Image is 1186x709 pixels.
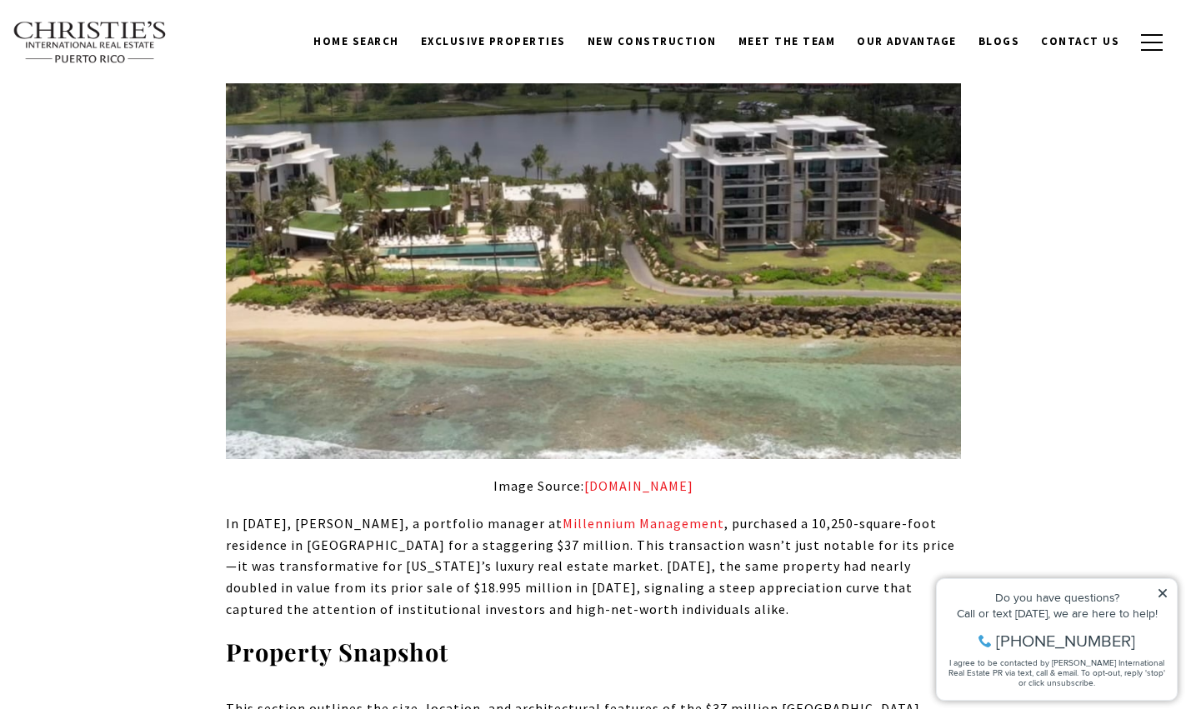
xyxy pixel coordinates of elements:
div: Call or text [DATE], we are here to help! [18,53,241,65]
a: Exclusive Properties [410,26,577,57]
a: Blogs [968,26,1031,57]
span: New Construction [588,34,717,48]
span: Exclusive Properties [421,34,566,48]
a: Millennium Management - open in a new tab [563,515,724,532]
img: Aerial view of a beachfront property with modern buildings, a pool, palm trees, and a calm lagoon... [226,45,961,458]
span: I agree to be contacted by [PERSON_NAME] International Real Estate PR via text, call & email. To ... [21,102,238,134]
a: Our Advantage [846,26,968,57]
p: In [DATE], [PERSON_NAME], a portfolio manager at , purchased a 10,250-square-foot residence in [G... [226,513,961,620]
a: wsj.com - open in a new tab [584,477,693,494]
strong: Property Snapshot [226,636,448,667]
div: Do you have questions? [18,37,241,49]
a: Home Search [303,26,410,57]
img: Christie's International Real Estate text transparent background [13,21,168,64]
span: Contact Us [1041,34,1119,48]
span: Our Advantage [857,34,957,48]
button: button [1130,18,1173,67]
span: [PHONE_NUMBER] [68,78,208,95]
p: Image Source: [226,476,961,497]
a: New Construction [577,26,728,57]
a: Meet the Team [728,26,847,57]
span: Blogs [978,34,1020,48]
